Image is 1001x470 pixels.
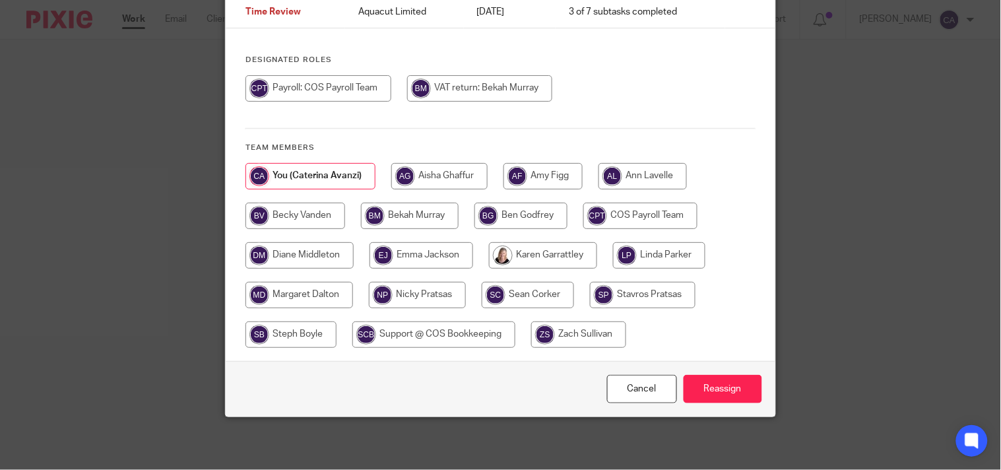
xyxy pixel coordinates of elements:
h4: Designated Roles [245,55,755,65]
input: Reassign [684,375,762,403]
p: Aquacut Limited [358,5,451,18]
p: [DATE] [477,5,542,18]
a: Close this dialog window [607,375,677,403]
h4: Team members [245,143,755,153]
span: Time Review [245,8,301,17]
